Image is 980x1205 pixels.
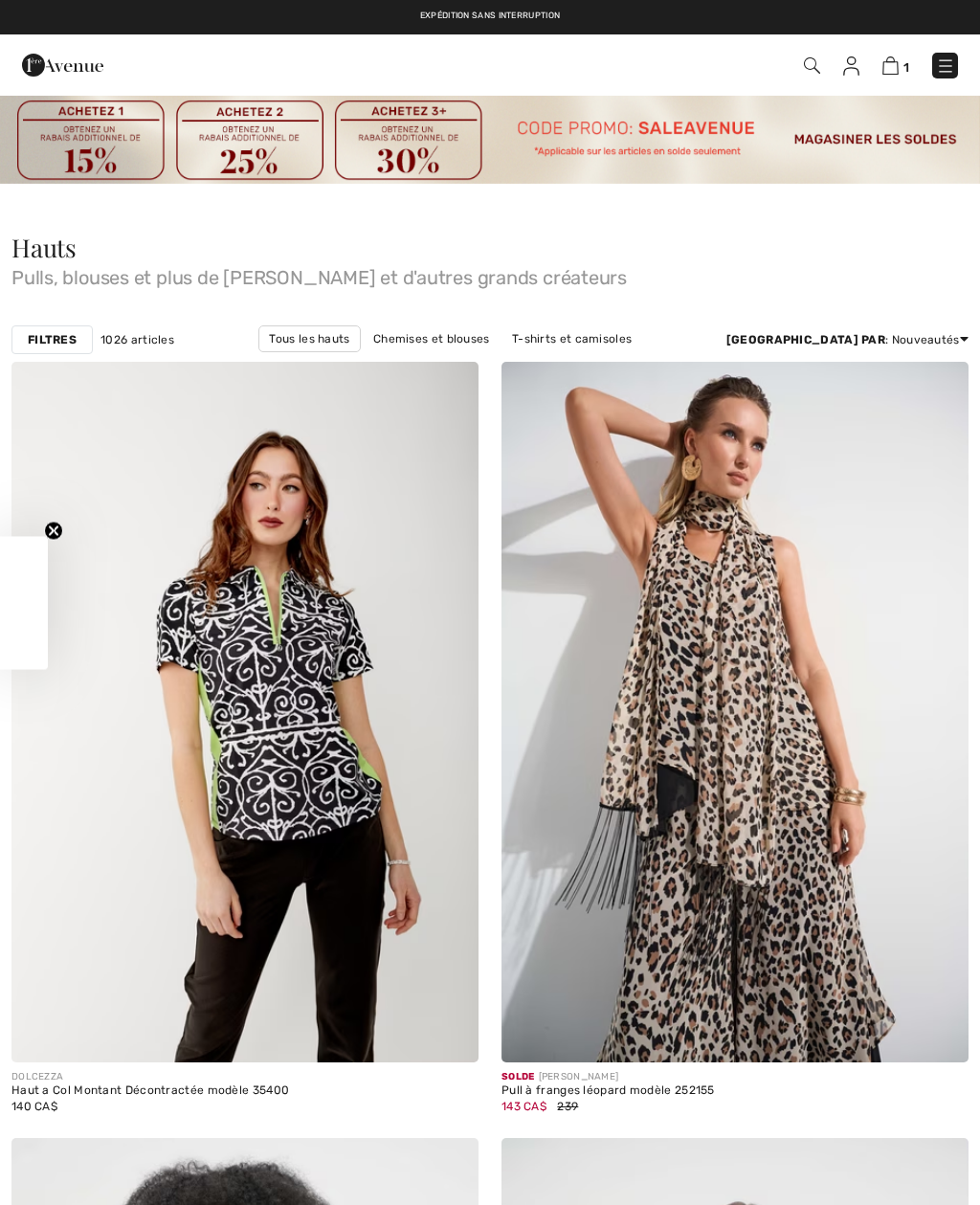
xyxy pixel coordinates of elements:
a: Tous les hauts [258,325,360,352]
img: Panier d'achat [882,56,899,75]
span: Hauts [11,231,77,264]
a: Tuniques [248,352,317,377]
span: Pulls, blouses et plus de [PERSON_NAME] et d'autres grands créateurs [11,260,969,287]
img: Recherche [804,57,820,74]
span: 143 CA$ [501,1100,546,1113]
div: DOLCEZZA [11,1070,479,1084]
div: [PERSON_NAME] [501,1070,969,1084]
a: Chemises et blouses [364,326,500,351]
a: T-shirts et camisoles [502,326,641,351]
a: 1 [882,54,909,77]
span: 140 CA$ [11,1100,57,1113]
img: Mes infos [843,56,859,76]
strong: Filtres [28,331,77,348]
span: 1026 articles [100,331,174,348]
strong: [GEOGRAPHIC_DATA] par [726,333,885,346]
span: 239 [557,1100,578,1113]
img: Pull à franges léopard modèle 252155. Beige/Noir [501,362,969,1062]
a: Ensembles [321,352,401,377]
div: : Nouveautés [726,331,969,348]
span: 1 [903,60,909,75]
button: Close teaser [44,521,63,540]
img: Menu [936,56,955,76]
img: Haut a Col Montant Décontractée modèle 35400. As sample [11,362,479,1062]
div: Haut a Col Montant Décontractée modèle 35400 [11,1084,479,1098]
span: Solde [501,1071,535,1082]
a: Hauts blancs [559,352,653,377]
img: 1ère Avenue [22,46,103,84]
div: Pull à franges léopard modèle 252155 [501,1084,969,1098]
a: [PERSON_NAME] Hauts [404,352,556,377]
a: 1ère Avenue [22,55,103,73]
